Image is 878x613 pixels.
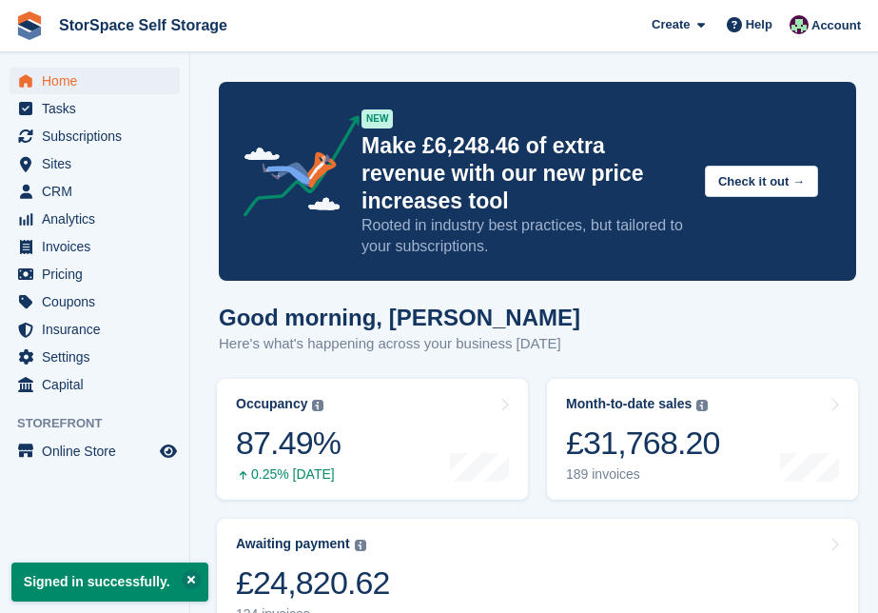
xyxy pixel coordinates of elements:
[652,15,690,34] span: Create
[10,150,180,177] a: menu
[10,316,180,343] a: menu
[236,564,390,603] div: £24,820.62
[355,540,366,551] img: icon-info-grey-7440780725fd019a000dd9b08b2336e03edf1995a4989e88bcd33f0948082b44.svg
[42,316,156,343] span: Insurance
[11,563,208,602] p: Signed in successfully.
[42,288,156,315] span: Coupons
[312,400,323,411] img: icon-info-grey-7440780725fd019a000dd9b08b2336e03edf1995a4989e88bcd33f0948082b44.svg
[42,178,156,205] span: CRM
[236,536,350,552] div: Awaiting payment
[17,414,189,433] span: Storefront
[42,344,156,370] span: Settings
[236,466,341,483] div: 0.25% [DATE]
[10,438,180,465] a: menu
[10,68,180,94] a: menu
[547,379,858,500] a: Month-to-date sales £31,768.20 189 invoices
[42,371,156,398] span: Capital
[42,261,156,287] span: Pricing
[42,438,156,465] span: Online Store
[15,11,44,40] img: stora-icon-8386f47178a22dfd0bd8f6a31ec36ba5ce8667c1dd55bd0f319d3a0aa187defe.svg
[10,206,180,232] a: menu
[42,95,156,122] span: Tasks
[705,166,818,197] button: Check it out →
[696,400,708,411] img: icon-info-grey-7440780725fd019a000dd9b08b2336e03edf1995a4989e88bcd33f0948082b44.svg
[10,95,180,122] a: menu
[10,288,180,315] a: menu
[10,261,180,287] a: menu
[219,333,580,355] p: Here's what's happening across your business [DATE]
[42,206,156,232] span: Analytics
[227,115,361,224] img: price-adjustments-announcement-icon-8257ccfd72463d97f412b2fc003d46551f7dbcb40ab6d574587a9cd5c0d94...
[10,233,180,260] a: menu
[42,150,156,177] span: Sites
[236,396,307,412] div: Occupancy
[157,440,180,463] a: Preview store
[811,16,861,35] span: Account
[746,15,772,34] span: Help
[10,371,180,398] a: menu
[566,466,720,483] div: 189 invoices
[219,305,580,330] h1: Good morning, [PERSON_NAME]
[10,123,180,149] a: menu
[10,344,180,370] a: menu
[10,178,180,205] a: menu
[361,215,690,257] p: Rooted in industry best practices, but tailored to your subscriptions.
[361,109,393,129] div: NEW
[217,379,528,500] a: Occupancy 87.49% 0.25% [DATE]
[42,68,156,94] span: Home
[42,233,156,260] span: Invoices
[566,396,692,412] div: Month-to-date sales
[236,424,341,463] div: 87.49%
[42,123,156,149] span: Subscriptions
[51,10,235,41] a: StorSpace Self Storage
[790,15,809,34] img: Ross Hadlington
[361,132,690,215] p: Make £6,248.46 of extra revenue with our new price increases tool
[566,424,720,463] div: £31,768.20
